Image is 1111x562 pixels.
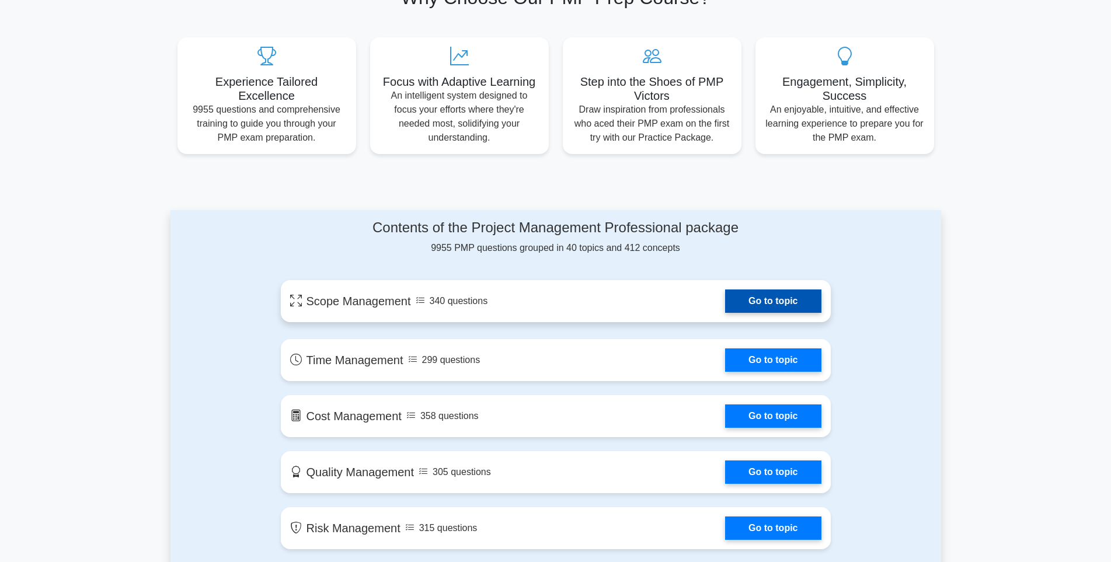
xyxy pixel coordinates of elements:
[187,103,347,145] p: 9955 questions and comprehensive training to guide you through your PMP exam preparation.
[765,103,925,145] p: An enjoyable, intuitive, and effective learning experience to prepare you for the PMP exam.
[572,75,732,103] h5: Step into the Shoes of PMP Victors
[281,219,831,255] div: 9955 PMP questions grouped in 40 topics and 412 concepts
[725,516,821,540] a: Go to topic
[281,219,831,236] h4: Contents of the Project Management Professional package
[379,75,539,89] h5: Focus with Adaptive Learning
[725,460,821,484] a: Go to topic
[725,404,821,428] a: Go to topic
[572,103,732,145] p: Draw inspiration from professionals who aced their PMP exam on the first try with our Practice Pa...
[379,89,539,145] p: An intelligent system designed to focus your efforts where they're needed most, solidifying your ...
[725,289,821,313] a: Go to topic
[725,348,821,372] a: Go to topic
[187,75,347,103] h5: Experience Tailored Excellence
[765,75,925,103] h5: Engagement, Simplicity, Success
